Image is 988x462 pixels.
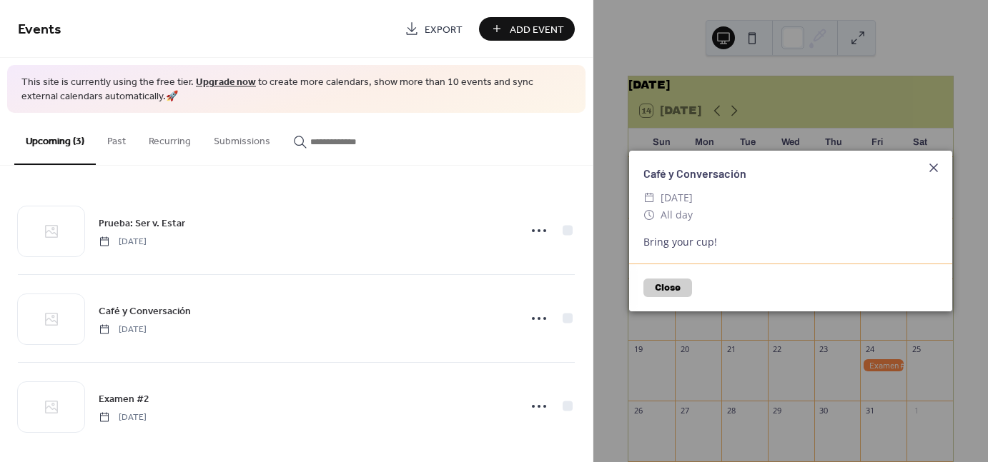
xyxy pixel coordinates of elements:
[99,391,149,406] span: Examen #2
[14,113,96,165] button: Upcoming (3)
[99,391,149,407] a: Examen #2
[99,303,191,319] a: Café y Conversación
[510,22,564,37] span: Add Event
[643,278,692,297] button: Close
[661,206,693,224] span: All day
[643,206,655,224] div: ​
[629,165,952,182] div: Café y Conversación
[202,113,282,164] button: Submissions
[99,303,191,318] span: Café y Conversación
[661,189,693,206] span: [DATE]
[99,323,147,336] span: [DATE]
[99,411,147,423] span: [DATE]
[21,76,571,104] span: This site is currently using the free tier. to create more calendars, show more than 10 events an...
[99,215,185,231] a: Prueba: Ser v. Estar
[99,235,147,248] span: [DATE]
[425,22,463,37] span: Export
[479,17,575,41] button: Add Event
[99,216,185,231] span: Prueba: Ser v. Estar
[629,234,952,249] div: Bring your cup!
[96,113,137,164] button: Past
[643,189,655,206] div: ​
[394,17,473,41] a: Export
[137,113,202,164] button: Recurring
[196,73,256,92] a: Upgrade now
[18,16,61,44] span: Events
